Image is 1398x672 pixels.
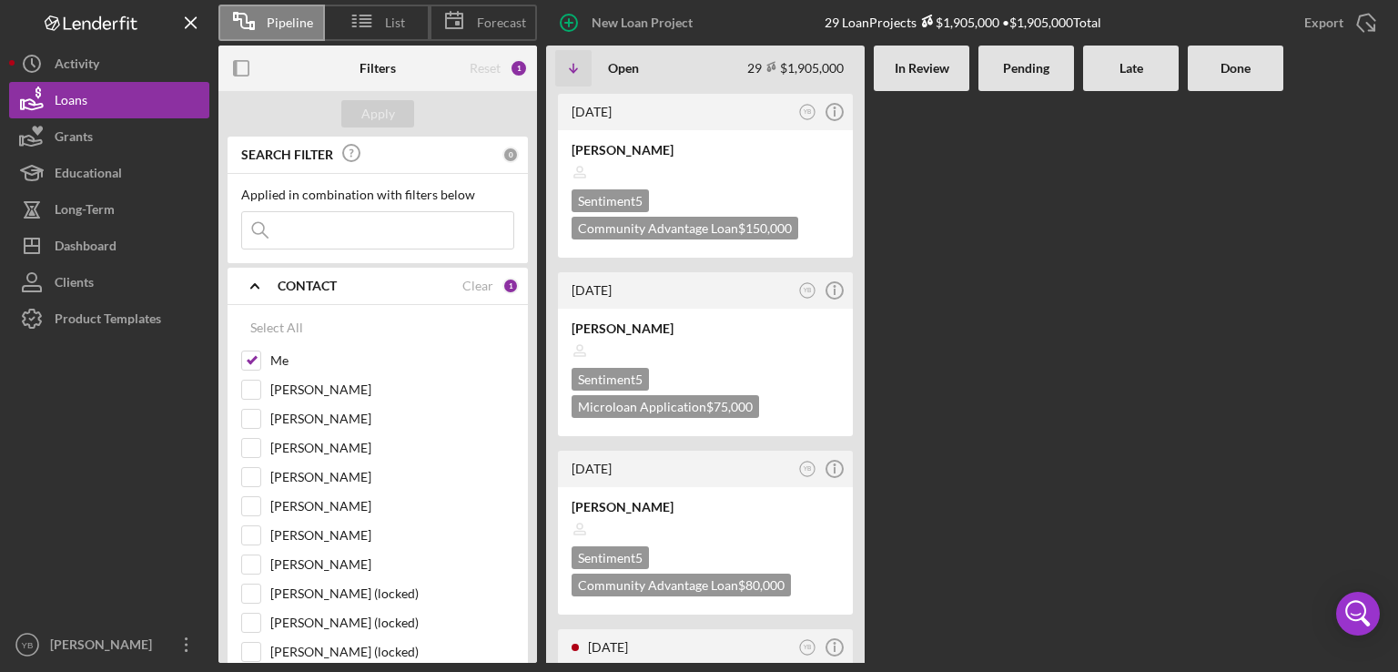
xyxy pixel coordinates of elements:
time: 2025-08-14 18:56 [572,104,612,119]
button: Grants [9,118,209,155]
text: YB [804,108,812,115]
div: 29 Loan Projects • $1,905,000 Total [825,15,1101,30]
button: Export [1286,5,1389,41]
div: Long-Term [55,191,115,232]
text: YB [804,644,812,650]
label: [PERSON_NAME] [270,410,514,428]
text: YB [22,640,34,650]
div: 1 [510,59,528,77]
div: Clear [462,279,493,293]
div: Clients [55,264,94,305]
b: Pending [1003,61,1049,76]
div: Product Templates [55,300,161,341]
div: Reset [470,61,501,76]
label: [PERSON_NAME] [270,555,514,574]
div: [PERSON_NAME] [572,498,839,516]
button: Product Templates [9,300,209,337]
div: Export [1304,5,1343,41]
button: YB [795,636,820,660]
div: Microloan Application $75,000 [572,395,759,418]
button: Clients [9,264,209,300]
div: Community Advantage Loan $80,000 [572,574,791,596]
label: [PERSON_NAME] [270,381,514,399]
div: [PERSON_NAME] [46,626,164,667]
button: Loans [9,82,209,118]
span: List [385,15,405,30]
div: Applied in combination with filters below [241,188,514,202]
div: Dashboard [55,228,116,269]
span: Pipeline [267,15,313,30]
button: Activity [9,46,209,82]
div: Sentiment 5 [572,189,649,212]
button: YB [795,279,820,303]
button: New Loan Project [546,5,711,41]
a: [DATE]YB[PERSON_NAME]Sentiment5Community Advantage Loan$150,000 [555,91,856,260]
label: [PERSON_NAME] [270,468,514,486]
b: CONTACT [278,279,337,293]
a: [DATE]YB[PERSON_NAME]Sentiment5Community Advantage Loan$80,000 [555,448,856,617]
div: Select All [250,310,303,346]
b: Open [608,61,639,76]
time: 2025-08-14 14:46 [572,282,612,298]
button: Apply [341,100,414,127]
div: Open Intercom Messenger [1336,592,1380,636]
b: SEARCH FILTER [241,148,333,162]
span: Forecast [477,15,526,30]
div: 0 [502,147,519,163]
button: YB [795,457,820,482]
div: [PERSON_NAME] [572,320,839,338]
div: New Loan Project [592,5,693,41]
div: Community Advantage Loan $150,000 [572,217,798,239]
time: 2025-08-13 20:42 [572,461,612,476]
b: Late [1119,61,1143,76]
time: 2025-08-07 17:57 [588,639,628,655]
div: 1 [502,278,519,294]
b: Filters [360,61,396,76]
b: In Review [895,61,949,76]
button: Select All [241,310,312,346]
div: Activity [55,46,99,87]
label: [PERSON_NAME] (locked) [270,614,514,632]
label: [PERSON_NAME] [270,497,514,515]
label: [PERSON_NAME] [270,526,514,545]
b: Done [1221,61,1251,76]
div: Apply [361,100,395,127]
div: Grants [55,118,93,159]
a: [DATE]YB[PERSON_NAME]Sentiment5Microloan Application$75,000 [555,270,856,439]
div: Sentiment 5 [572,546,649,569]
button: Long-Term [9,191,209,228]
label: [PERSON_NAME] (locked) [270,585,514,603]
text: YB [804,465,812,472]
label: [PERSON_NAME] [270,439,514,457]
button: YB [795,100,820,125]
div: Sentiment 5 [572,368,649,391]
button: YB[PERSON_NAME] [9,626,209,663]
div: $1,905,000 [917,15,999,30]
div: 29 $1,905,000 [747,60,844,76]
text: YB [804,287,812,293]
button: Dashboard [9,228,209,264]
div: [PERSON_NAME] [572,141,839,159]
div: Loans [55,82,87,123]
label: [PERSON_NAME] (locked) [270,643,514,661]
div: Educational [55,155,122,196]
button: Educational [9,155,209,191]
label: Me [270,351,514,370]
